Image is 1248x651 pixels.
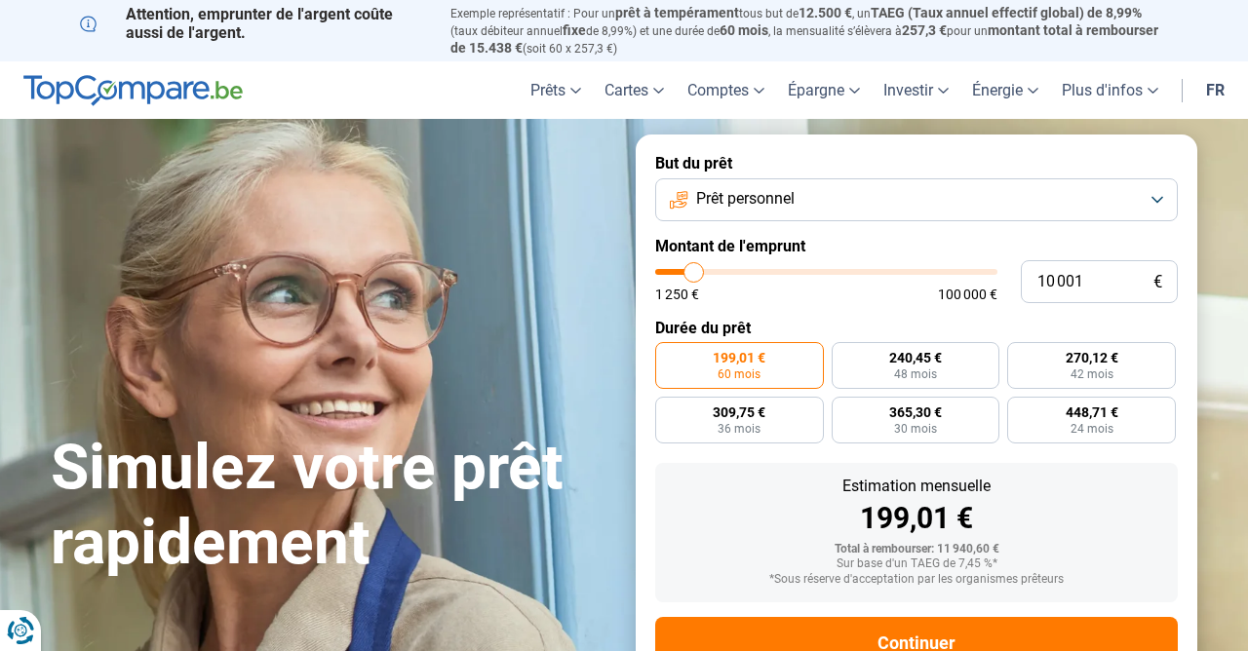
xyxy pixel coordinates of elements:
[713,405,765,419] span: 309,75 €
[872,61,960,119] a: Investir
[655,319,1178,337] label: Durée du prêt
[1153,274,1162,290] span: €
[871,5,1142,20] span: TAEG (Taux annuel effectif global) de 8,99%
[960,61,1050,119] a: Énergie
[894,423,937,435] span: 30 mois
[718,423,760,435] span: 36 mois
[655,178,1178,221] button: Prêt personnel
[776,61,872,119] a: Épargne
[938,287,997,301] span: 100 000 €
[718,368,760,380] span: 60 mois
[519,61,593,119] a: Prêts
[713,351,765,364] span: 199,01 €
[1071,423,1113,435] span: 24 mois
[450,5,1168,57] p: Exemple représentatif : Pour un tous but de , un (taux débiteur annuel de 8,99%) et une durée de ...
[1194,61,1236,119] a: fr
[80,5,427,42] p: Attention, emprunter de l'argent coûte aussi de l'argent.
[889,405,942,419] span: 365,30 €
[450,22,1158,56] span: montant total à rembourser de 15.438 €
[1050,61,1170,119] a: Plus d'infos
[671,573,1162,587] div: *Sous réserve d'acceptation par les organismes prêteurs
[889,351,942,364] span: 240,45 €
[671,557,1162,571] div: Sur base d'un TAEG de 7,45 %*
[671,504,1162,533] div: 199,01 €
[671,543,1162,556] div: Total à rembourser: 11 940,60 €
[51,431,612,581] h1: Simulez votre prêt rapidement
[593,61,676,119] a: Cartes
[655,237,1178,255] label: Montant de l'emprunt
[799,5,852,20] span: 12.500 €
[902,22,947,38] span: 257,3 €
[1071,368,1113,380] span: 42 mois
[655,287,699,301] span: 1 250 €
[1066,405,1118,419] span: 448,71 €
[615,5,739,20] span: prêt à tempérament
[563,22,586,38] span: fixe
[720,22,768,38] span: 60 mois
[1066,351,1118,364] span: 270,12 €
[894,368,937,380] span: 48 mois
[23,75,243,106] img: TopCompare
[676,61,776,119] a: Comptes
[671,479,1162,494] div: Estimation mensuelle
[696,188,795,210] span: Prêt personnel
[655,154,1178,172] label: But du prêt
